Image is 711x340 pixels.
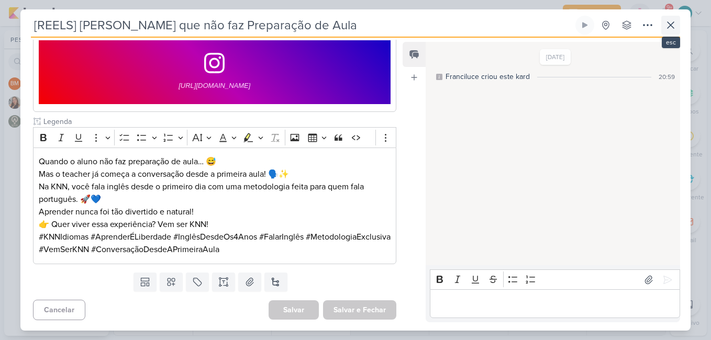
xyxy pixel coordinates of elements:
p: #KNNIdiomas #AprenderÉLiberdade #InglêsDesdeOs4Anos #FalarInglês #MetodologiaExclusiva #VemSerKNN... [39,231,391,256]
button: Cancelar [33,300,85,320]
div: Editor toolbar [430,269,680,290]
div: Editor editing area: main [33,148,396,264]
a: [URL][DOMAIN_NAME] [179,80,250,92]
p: Na KNN, você fala inglês desde o primeiro dia com uma metodologia feita para quem fala português.... [39,180,391,218]
input: Texto sem título [41,116,396,127]
p: 👉 Quer viver essa experiência? Vem ser KNN! [39,218,391,231]
div: Editor editing area: main [430,289,680,318]
div: Editor toolbar [33,127,396,148]
div: 20:59 [659,72,675,82]
p: Quando o aluno não faz preparação de aula… 😅 Mas o teacher já começa a conversação desde a primei... [39,155,391,180]
input: Kard Sem Título [31,16,573,35]
div: Ligar relógio [581,21,589,29]
div: Franciluce criou este kard [446,71,530,82]
div: esc [662,37,680,48]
